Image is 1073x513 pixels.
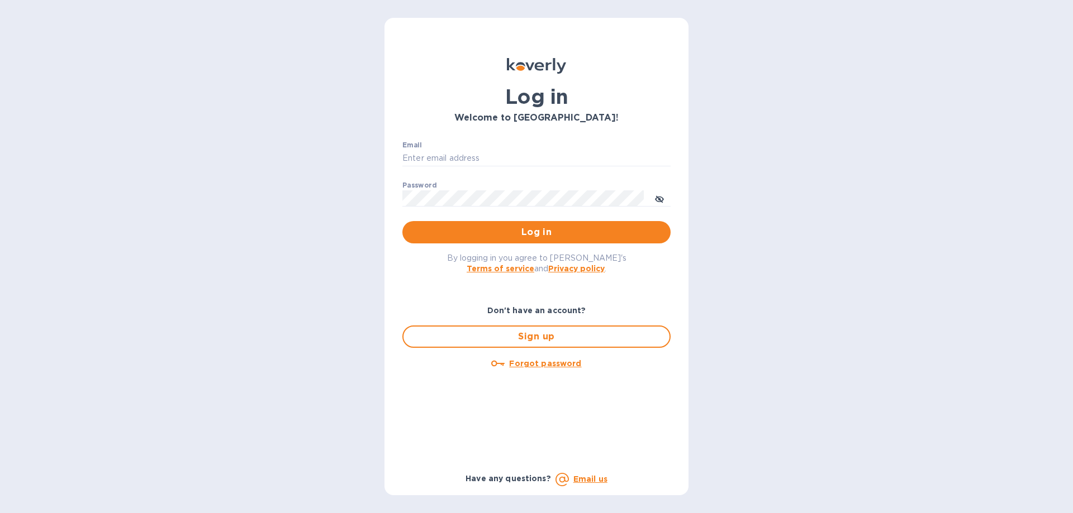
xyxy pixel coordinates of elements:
[402,150,671,167] input: Enter email address
[467,264,534,273] a: Terms of service
[648,187,671,209] button: toggle password visibility
[402,142,422,148] label: Email
[402,85,671,108] h1: Log in
[573,474,607,483] a: Email us
[466,474,551,483] b: Have any questions?
[402,325,671,348] button: Sign up
[402,113,671,123] h3: Welcome to [GEOGRAPHIC_DATA]!
[402,221,671,243] button: Log in
[402,182,436,189] label: Password
[509,359,581,368] u: Forgot password
[487,306,586,315] b: Don't have an account?
[447,253,626,273] span: By logging in you agree to [PERSON_NAME]'s and .
[411,226,662,239] span: Log in
[548,264,605,273] a: Privacy policy
[507,58,566,74] img: Koverly
[412,330,661,343] span: Sign up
